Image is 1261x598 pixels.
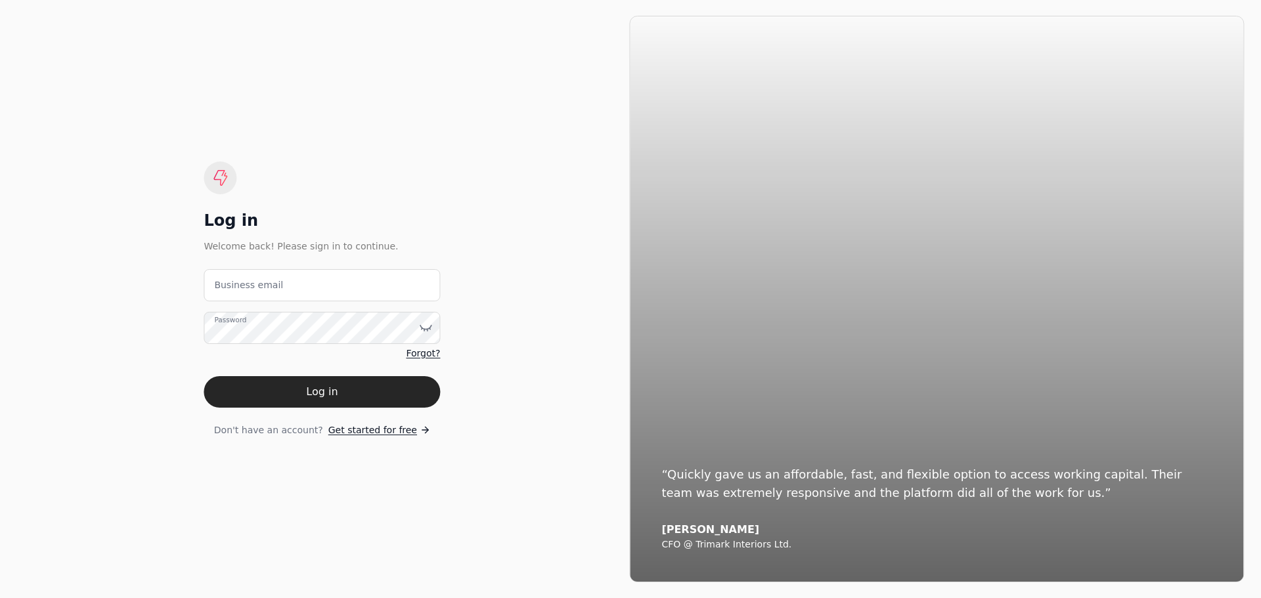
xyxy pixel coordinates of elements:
div: [PERSON_NAME] [661,523,1212,536]
label: Password [214,314,246,325]
div: “Quickly gave us an affordable, fast, and flexible option to access working capital. Their team w... [661,465,1212,502]
a: Forgot? [406,347,440,360]
div: Log in [204,210,440,231]
div: CFO @ Trimark Interiors Ltd. [661,539,1212,551]
a: Get started for free [328,423,430,437]
span: Get started for free [328,423,417,437]
div: Welcome back! Please sign in to continue. [204,239,440,253]
button: Log in [204,376,440,408]
label: Business email [214,278,283,292]
span: Don't have an account? [214,423,323,437]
